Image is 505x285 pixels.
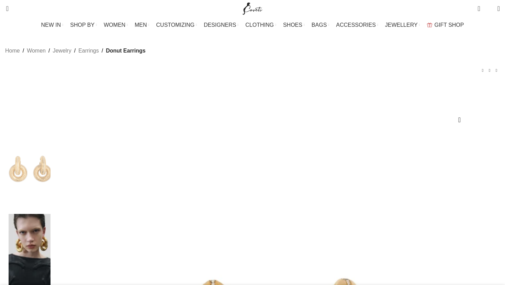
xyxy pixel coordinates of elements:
a: SHOP BY [70,18,97,32]
span: 0 [487,7,492,12]
div: My Wishlist [485,2,492,15]
span: CUSTOMIZING [156,22,195,28]
a: Previous product [479,67,486,74]
span: DESIGNERS [204,22,236,28]
a: 0 [474,2,483,15]
span: SHOP BY [70,22,94,28]
span: GIFT SHOP [435,22,464,28]
span: JEWELLERY [385,22,418,28]
a: BAGS [312,18,329,32]
a: Jewelry [53,46,71,55]
div: Main navigation [2,18,503,32]
a: Home [5,46,20,55]
span: BAGS [312,22,327,28]
span: CLOTHING [245,22,274,28]
a: NEW IN [41,18,64,32]
span: Donut Earrings [106,46,146,55]
a: Search [2,2,9,15]
img: Donut Earrings [9,127,50,210]
a: Site logo [241,5,264,11]
nav: Breadcrumb [5,46,146,55]
a: Women [27,46,46,55]
a: CUSTOMIZING [156,18,197,32]
img: GiftBag [427,23,432,27]
a: DESIGNERS [204,18,238,32]
a: Earrings [78,46,99,55]
span: 0 [478,3,483,9]
span: ACCESSORIES [336,22,376,28]
span: NEW IN [41,22,61,28]
a: GIFT SHOP [427,18,464,32]
a: SHOES [283,18,305,32]
a: CLOTHING [245,18,276,32]
a: MEN [135,18,149,32]
span: WOMEN [104,22,125,28]
a: WOMEN [104,18,128,32]
span: MEN [135,22,147,28]
a: JEWELLERY [385,18,420,32]
span: SHOES [283,22,302,28]
a: ACCESSORIES [336,18,378,32]
a: Next product [493,67,500,74]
